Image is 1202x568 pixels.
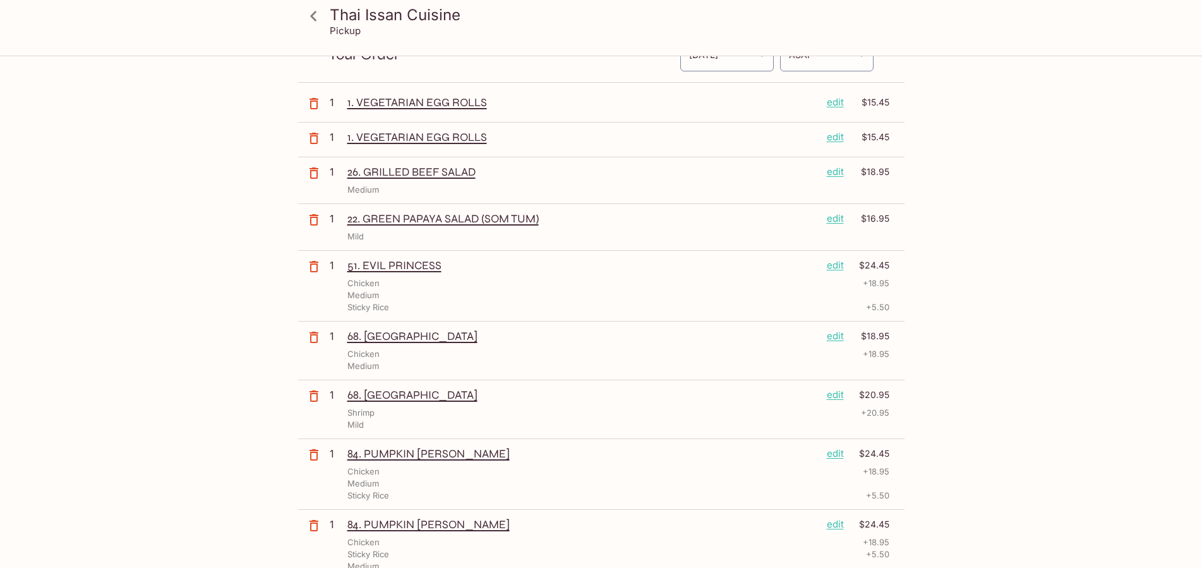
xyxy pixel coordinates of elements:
p: edit [827,447,844,461]
p: 1 [330,130,342,144]
p: edit [827,388,844,402]
p: 68. [GEOGRAPHIC_DATA] [347,329,817,343]
p: + 18.95 [863,466,889,478]
p: $20.95 [851,388,889,402]
p: + 18.95 [863,536,889,548]
p: Sticky Rice [347,548,389,560]
p: edit [827,517,844,531]
p: $24.45 [851,517,889,531]
p: 1 [330,212,342,226]
p: Medium [347,478,379,490]
p: Chicken [347,277,380,289]
p: 1 [330,329,342,343]
p: 1 [330,165,342,179]
p: 51. EVIL PRINCESS [347,258,817,272]
p: edit [827,258,844,272]
p: Pickup [330,25,361,37]
p: + 5.50 [866,490,889,502]
h3: Thai Issan Cuisine [330,5,894,25]
p: 26. GRILLED BEEF SALAD [347,165,817,179]
p: $18.95 [851,329,889,343]
p: Chicken [347,466,380,478]
p: edit [827,329,844,343]
p: Medium [347,184,379,196]
p: Medium [347,289,379,301]
p: $15.45 [851,130,889,144]
p: + 18.95 [863,348,889,360]
p: + 20.95 [861,407,889,419]
p: 1. VEGETARIAN EGG ROLLS [347,95,817,109]
p: edit [827,212,844,226]
p: 22. GREEN PAPAYA SALAD (SOM TUM) [347,212,817,226]
p: Chicken [347,536,380,548]
p: Shrimp [347,407,375,419]
p: edit [827,130,844,144]
p: $24.45 [851,447,889,461]
p: 1 [330,447,342,461]
p: 1 [330,258,342,272]
p: $15.45 [851,95,889,109]
p: + 5.50 [866,548,889,560]
p: Your Order [328,49,680,61]
p: Mild [347,231,364,243]
p: $16.95 [851,212,889,226]
p: edit [827,95,844,109]
p: $18.95 [851,165,889,179]
p: + 18.95 [863,277,889,289]
p: 1 [330,95,342,109]
p: Chicken [347,348,380,360]
p: 1 [330,517,342,531]
p: + 5.50 [866,301,889,313]
p: 68. [GEOGRAPHIC_DATA] [347,388,817,402]
p: 84. PUMPKIN [PERSON_NAME] [347,517,817,531]
p: 84. PUMPKIN [PERSON_NAME] [347,447,817,461]
p: 1. VEGETARIAN EGG ROLLS [347,130,817,144]
p: Mild [347,419,364,431]
p: Sticky Rice [347,490,389,502]
p: $24.45 [851,258,889,272]
p: edit [827,165,844,179]
p: Sticky Rice [347,301,389,313]
p: 1 [330,388,342,402]
p: Medium [347,360,379,372]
